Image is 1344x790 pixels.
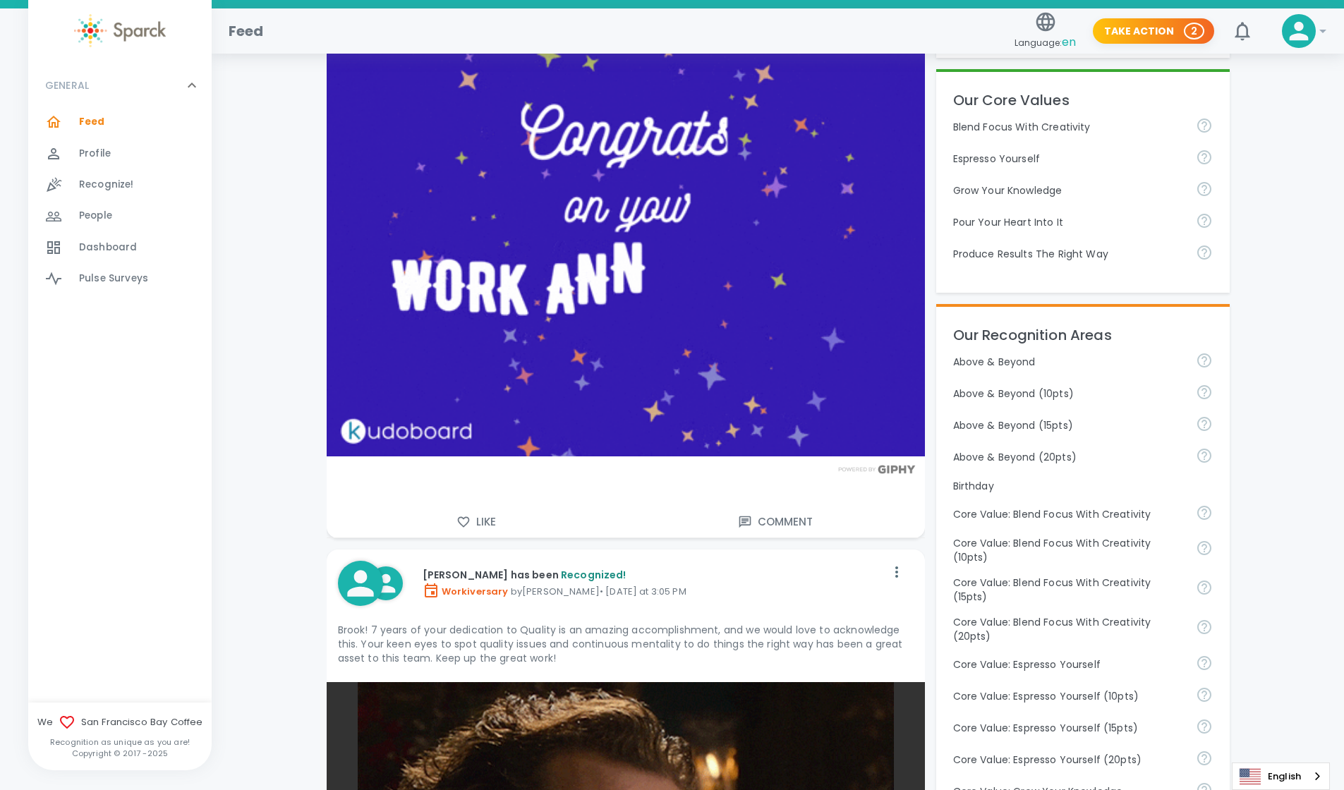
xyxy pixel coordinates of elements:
[79,241,137,255] span: Dashboard
[953,355,1185,369] p: Above & Beyond
[338,623,914,665] p: Brook! 7 years of your dedication to Quality is an amazing accomplishment, and we would love to a...
[28,64,212,107] div: GENERAL
[423,582,885,599] p: by [PERSON_NAME] • [DATE] at 3:05 PM
[28,200,212,231] a: People
[28,736,212,748] p: Recognition as unique as you are!
[953,576,1185,604] p: Core Value: Blend Focus With Creativity (15pts)
[28,263,212,294] a: Pulse Surveys
[423,568,885,582] p: [PERSON_NAME] has been
[953,507,1185,521] p: Core Value: Blend Focus With Creativity
[1196,540,1213,557] svg: Achieve goals today and innovate for tomorrow
[953,657,1185,671] p: Core Value: Espresso Yourself
[953,450,1185,464] p: Above & Beyond (20pts)
[1196,750,1213,767] svg: Share your voice and your ideas
[1015,33,1076,52] span: Language:
[953,721,1185,735] p: Core Value: Espresso Yourself (15pts)
[79,209,112,223] span: People
[28,169,212,200] a: Recognize!
[1196,117,1213,134] svg: Achieve goals today and innovate for tomorrow
[1196,718,1213,735] svg: Share your voice and your ideas
[79,272,148,286] span: Pulse Surveys
[1093,18,1214,44] button: Take Action 2
[1196,447,1213,464] svg: For going above and beyond!
[1009,6,1082,56] button: Language:en
[28,714,212,731] span: We San Francisco Bay Coffee
[79,178,134,192] span: Recognize!
[229,20,264,42] h1: Feed
[835,465,919,474] img: Powered by GIPHY
[953,753,1185,767] p: Core Value: Espresso Yourself (20pts)
[28,138,212,169] a: Profile
[1196,181,1213,197] svg: Follow your curiosity and learn together
[1196,655,1213,671] svg: Share your voice and your ideas
[626,507,925,537] button: Comment
[953,615,1185,643] p: Core Value: Blend Focus With Creativity (20pts)
[28,748,212,759] p: Copyright © 2017 - 2025
[953,689,1185,703] p: Core Value: Espresso Yourself (10pts)
[1191,24,1197,38] p: 2
[1196,579,1213,596] svg: Achieve goals today and innovate for tomorrow
[28,107,212,138] a: Feed
[1196,504,1213,521] svg: Achieve goals today and innovate for tomorrow
[953,89,1213,111] p: Our Core Values
[28,107,212,300] div: GENERAL
[1196,415,1213,432] svg: For going above and beyond!
[28,14,212,47] a: Sparck logo
[1196,352,1213,369] svg: For going above and beyond!
[953,387,1185,401] p: Above & Beyond (10pts)
[1233,763,1329,789] a: English
[28,232,212,263] a: Dashboard
[1232,762,1330,790] div: Language
[45,78,89,92] p: GENERAL
[74,14,166,47] img: Sparck logo
[953,120,1185,134] p: Blend Focus With Creativity
[953,247,1185,261] p: Produce Results The Right Way
[953,183,1185,197] p: Grow Your Knowledge
[953,536,1185,564] p: Core Value: Blend Focus With Creativity (10pts)
[1196,149,1213,166] svg: Share your voice and your ideas
[327,507,626,537] button: Like
[953,479,1213,493] p: Birthday
[1062,34,1076,50] span: en
[953,215,1185,229] p: Pour Your Heart Into It
[1196,384,1213,401] svg: For going above and beyond!
[1196,619,1213,636] svg: Achieve goals today and innovate for tomorrow
[1196,212,1213,229] svg: Come to work to make a difference in your own way
[1196,244,1213,261] svg: Find success working together and doing the right thing
[79,115,105,129] span: Feed
[953,152,1185,166] p: Espresso Yourself
[953,324,1213,346] p: Our Recognition Areas
[1232,762,1330,790] aside: Language selected: English
[953,418,1185,432] p: Above & Beyond (15pts)
[423,585,509,598] span: Workiversary
[561,568,626,582] span: Recognized!
[1196,686,1213,703] svg: Share your voice and your ideas
[79,147,111,161] span: Profile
